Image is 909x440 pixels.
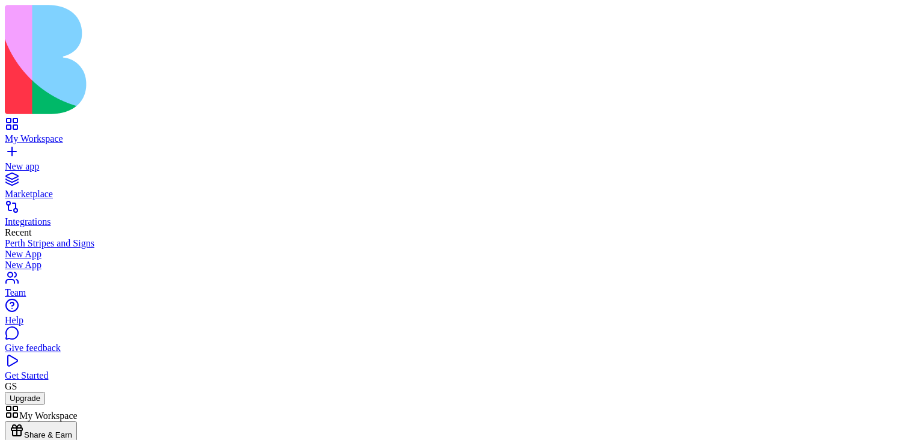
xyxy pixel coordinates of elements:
[5,150,904,172] a: New app
[5,227,31,237] span: Recent
[5,304,904,326] a: Help
[5,315,904,326] div: Help
[5,370,904,381] div: Get Started
[24,430,72,439] span: Share & Earn
[5,392,45,405] button: Upgrade
[5,133,904,144] div: My Workspace
[5,5,488,114] img: logo
[5,393,45,403] a: Upgrade
[5,332,904,353] a: Give feedback
[5,287,904,298] div: Team
[5,381,17,391] span: GS
[5,123,904,144] a: My Workspace
[5,249,904,260] a: New App
[5,260,904,270] a: New App
[5,238,904,249] a: Perth Stripes and Signs
[5,343,904,353] div: Give feedback
[5,277,904,298] a: Team
[5,178,904,200] a: Marketplace
[5,206,904,227] a: Integrations
[5,189,904,200] div: Marketplace
[5,216,904,227] div: Integrations
[19,411,78,421] span: My Workspace
[5,161,904,172] div: New app
[5,359,904,381] a: Get Started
